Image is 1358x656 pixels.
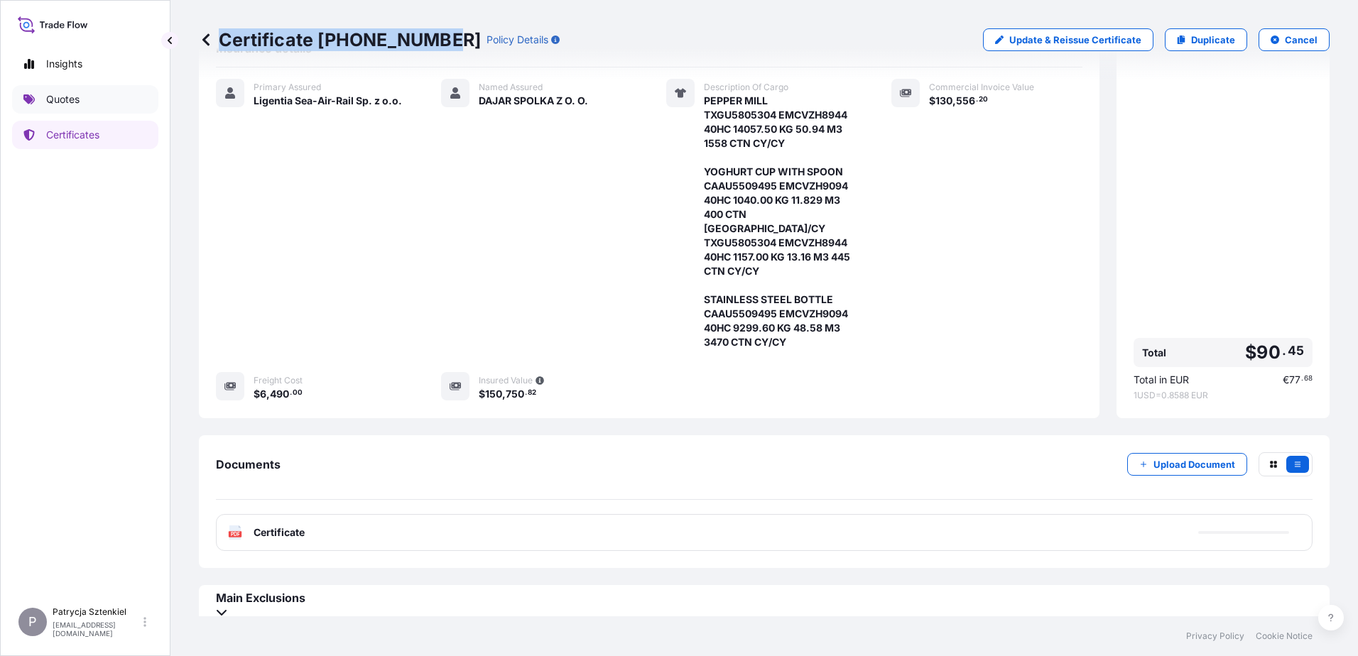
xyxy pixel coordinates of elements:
[1256,344,1280,361] span: 90
[487,33,548,47] p: Policy Details
[231,532,240,537] text: PDF
[1282,346,1286,355] span: .
[983,28,1153,51] a: Update & Reissue Certificate
[1259,28,1330,51] button: Cancel
[525,390,527,395] span: .
[1304,376,1313,381] span: 68
[12,85,158,114] a: Quotes
[479,94,588,108] span: DAJAR SPOLKA Z O. O.
[293,390,303,395] span: 00
[216,591,1313,605] span: Main Exclusions
[479,82,543,93] span: Named Assured
[506,389,524,399] span: 750
[216,457,281,471] span: Documents
[528,390,536,395] span: 82
[1256,630,1313,642] a: Cookie Notice
[28,615,37,629] span: P
[1142,346,1166,360] span: Total
[979,97,988,102] span: 20
[46,92,80,106] p: Quotes
[1288,346,1304,355] span: 45
[1186,630,1244,642] a: Privacy Policy
[1301,376,1303,381] span: .
[270,389,289,399] span: 490
[53,621,141,638] p: [EMAIL_ADDRESS][DOMAIN_NAME]
[479,389,485,399] span: $
[956,96,975,106] span: 556
[929,82,1034,93] span: Commercial Invoice Value
[1134,390,1313,401] span: 1 USD = 0.8588 EUR
[46,57,82,71] p: Insights
[254,82,321,93] span: Primary Assured
[266,389,270,399] span: ,
[1283,375,1289,385] span: €
[12,121,158,149] a: Certificates
[1009,33,1141,47] p: Update & Reissue Certificate
[479,375,533,386] span: Insured Value
[260,389,266,399] span: 6
[704,82,788,93] span: Description Of Cargo
[952,96,956,106] span: ,
[1191,33,1235,47] p: Duplicate
[46,128,99,142] p: Certificates
[254,389,260,399] span: $
[199,28,481,51] p: Certificate [PHONE_NUMBER]
[53,606,141,618] p: Patrycja Sztenkiel
[290,390,292,395] span: .
[502,389,506,399] span: ,
[1127,453,1247,476] button: Upload Document
[1153,457,1235,471] p: Upload Document
[254,94,402,108] span: Ligentia Sea-Air-Rail Sp. z o.o.
[976,97,978,102] span: .
[1245,344,1256,361] span: $
[1165,28,1247,51] a: Duplicate
[216,591,1313,619] div: Main Exclusions
[1285,33,1318,47] p: Cancel
[485,389,502,399] span: 150
[254,525,305,540] span: Certificate
[929,96,935,106] span: $
[935,96,952,106] span: 130
[704,94,857,349] span: PEPPER MILL TXGU5805304 EMCVZH8944 40HC 14057.50 KG 50.94 M3 1558 CTN CY/CY YOGHURT CUP WITH SPOO...
[254,375,303,386] span: Freight Cost
[1289,375,1300,385] span: 77
[1134,373,1189,387] span: Total in EUR
[12,50,158,78] a: Insights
